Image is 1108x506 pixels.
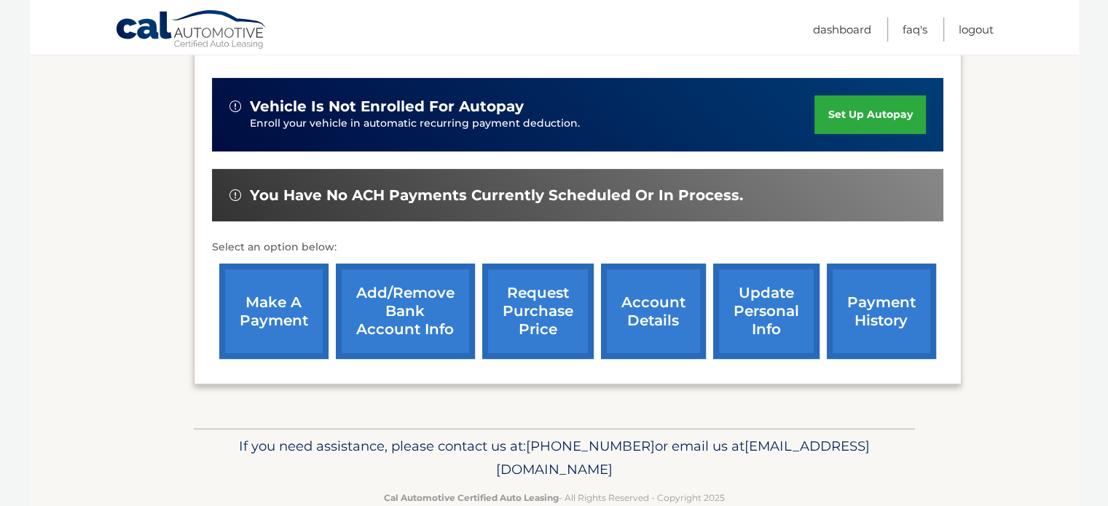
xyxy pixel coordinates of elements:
strong: Cal Automotive Certified Auto Leasing [384,492,559,503]
span: [PHONE_NUMBER] [526,438,655,454]
p: If you need assistance, please contact us at: or email us at [203,435,905,481]
a: account details [601,264,706,359]
a: request purchase price [482,264,594,359]
a: set up autopay [814,95,925,134]
span: [EMAIL_ADDRESS][DOMAIN_NAME] [496,438,870,478]
span: vehicle is not enrolled for autopay [250,98,524,116]
a: Logout [959,17,994,41]
a: make a payment [219,264,329,359]
span: You have no ACH payments currently scheduled or in process. [250,186,743,205]
img: alert-white.svg [229,100,241,112]
a: FAQ's [903,17,927,41]
a: Cal Automotive [115,9,268,52]
a: update personal info [713,264,820,359]
p: Enroll your vehicle in automatic recurring payment deduction. [250,116,815,132]
p: Select an option below: [212,239,943,256]
p: - All Rights Reserved - Copyright 2025 [203,490,905,505]
a: payment history [827,264,936,359]
a: Add/Remove bank account info [336,264,475,359]
img: alert-white.svg [229,189,241,201]
a: Dashboard [813,17,871,41]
